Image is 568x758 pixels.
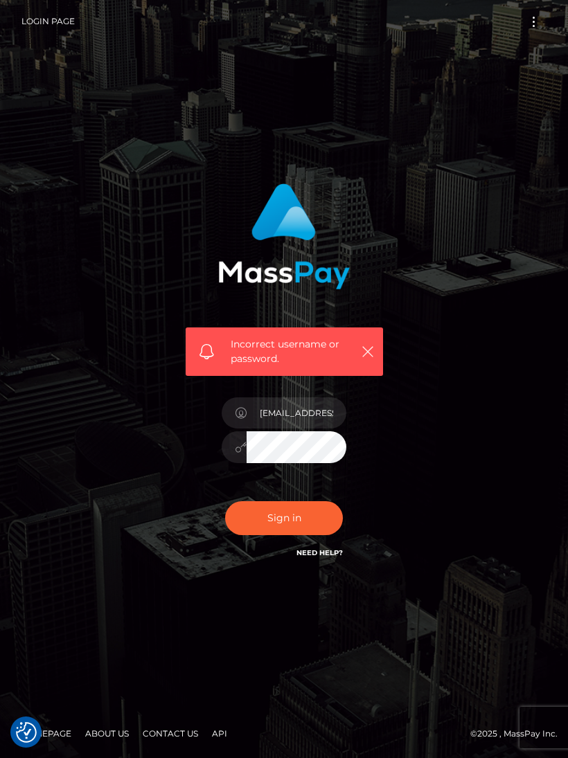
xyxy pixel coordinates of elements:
[296,548,343,557] a: Need Help?
[218,183,350,289] img: MassPay Login
[206,723,233,744] a: API
[21,7,75,36] a: Login Page
[15,723,77,744] a: Homepage
[137,723,204,744] a: Contact Us
[521,12,547,31] button: Toggle navigation
[80,723,134,744] a: About Us
[225,501,343,535] button: Sign in
[16,722,37,743] img: Revisit consent button
[231,337,354,366] span: Incorrect username or password.
[10,726,558,741] div: © 2025 , MassPay Inc.
[247,397,346,428] input: Username...
[16,722,37,743] button: Consent Preferences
